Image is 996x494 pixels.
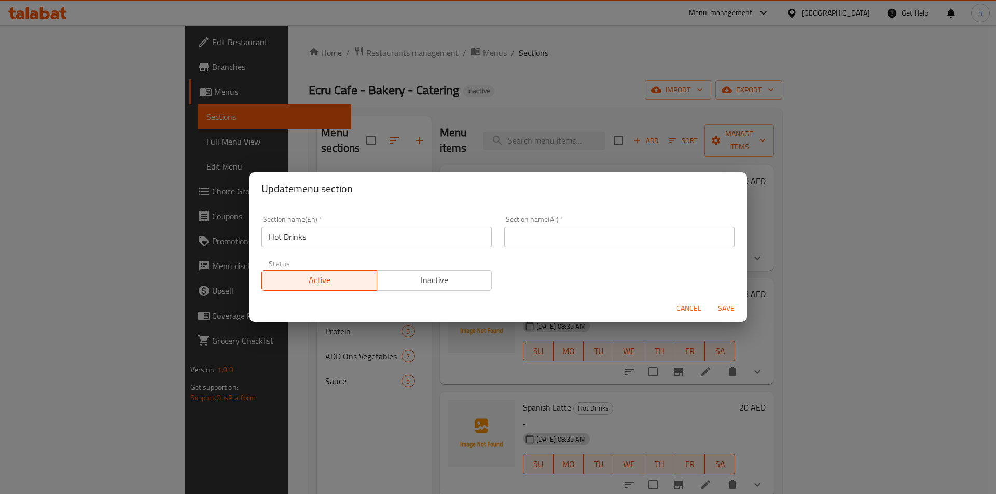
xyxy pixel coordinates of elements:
[261,227,492,247] input: Please enter section name(en)
[261,180,735,197] h2: Update menu section
[504,227,735,247] input: Please enter section name(ar)
[377,270,492,291] button: Inactive
[676,302,701,315] span: Cancel
[714,302,739,315] span: Save
[261,270,377,291] button: Active
[266,273,373,288] span: Active
[381,273,488,288] span: Inactive
[672,299,706,318] button: Cancel
[710,299,743,318] button: Save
